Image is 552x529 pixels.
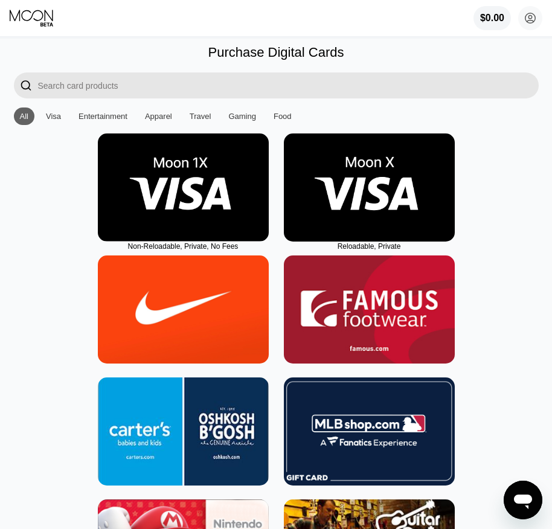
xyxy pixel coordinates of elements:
div: Gaming [228,112,256,121]
div: Reloadable, Private [284,242,455,251]
div: $0.00 [480,13,504,24]
div: Entertainment [72,107,133,125]
div: Non-Reloadable, Private, No Fees [98,242,269,251]
div: Apparel [139,107,178,125]
div: All [20,112,28,121]
div: Food [274,112,292,121]
div: Entertainment [79,112,127,121]
div: Visa [40,107,67,125]
div: Visa [46,112,61,121]
div: Gaming [222,107,262,125]
div: Purchase Digital Cards [208,45,344,60]
div: $0.00 [473,6,511,30]
div:  [14,72,38,98]
div: Travel [184,107,217,125]
iframe: Button to launch messaging window [504,481,542,519]
input: Search card products [38,72,539,98]
div: Apparel [145,112,172,121]
div:  [20,79,32,92]
div: Food [268,107,298,125]
div: All [14,107,34,125]
div: Travel [190,112,211,121]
